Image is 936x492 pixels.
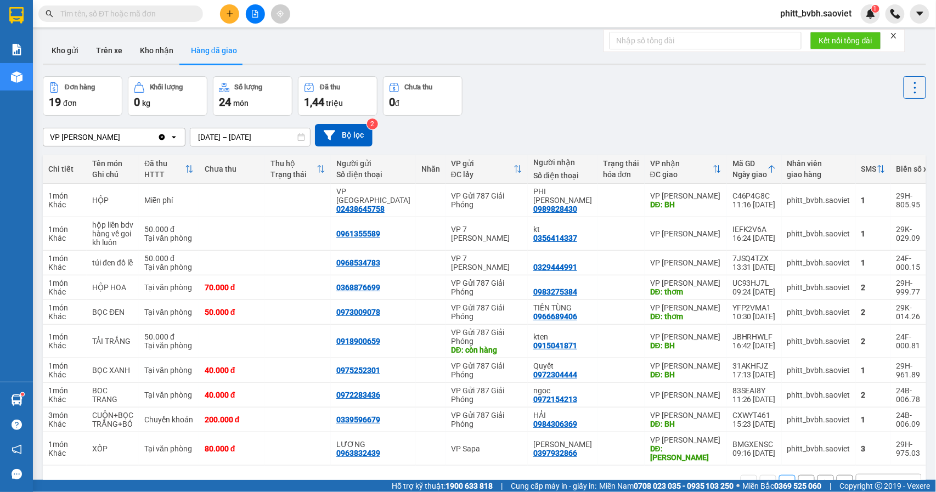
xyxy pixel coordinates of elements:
div: Người nhận [533,158,592,167]
div: 0918900659 [336,337,380,346]
div: ĐC giao [650,170,713,179]
div: phitt_bvbh.saoviet [787,337,850,346]
div: Khác [48,263,81,272]
div: 29K-029.09 [896,225,932,242]
sup: 2 [367,118,378,129]
img: phone-icon [890,9,900,19]
div: VP gửi [451,159,514,168]
div: UC93HJ7L [732,279,776,287]
button: Kho nhận [131,37,182,64]
div: Khác [48,200,81,209]
th: Toggle SortBy [727,155,782,184]
div: 16:24 [DATE] [732,234,776,242]
div: 1 món [48,279,81,287]
button: 1 [779,475,796,491]
span: 24 [219,95,231,109]
div: 1 món [48,191,81,200]
div: Quyết [533,361,592,370]
sup: 1 [21,393,24,396]
span: copyright [875,482,883,490]
div: Khác [48,312,81,321]
div: Tại văn phòng [144,263,194,272]
div: Mã GD [732,159,768,168]
div: 15:23 [DATE] [732,420,776,428]
div: 2 [861,391,886,399]
div: VP [PERSON_NAME] [650,391,721,399]
button: plus [220,4,239,24]
div: 0915041871 [533,341,577,350]
div: BỌC ĐEN [92,308,133,316]
button: caret-down [910,4,929,24]
img: solution-icon [11,44,22,55]
div: 0984306369 [533,420,577,428]
div: JBHRHWLF [732,332,776,341]
div: Tại văn phòng [144,234,194,242]
button: Trên xe [87,37,131,64]
span: 1,44 [304,95,324,109]
div: 24B-006.09 [896,411,932,428]
span: 19 [49,95,61,109]
div: hộp liền bdv [92,220,133,229]
div: 3 món [48,411,81,420]
span: caret-down [915,9,925,19]
div: 17:13 [DATE] [732,370,776,379]
div: 1 món [48,332,81,341]
div: HỘP HOA [92,283,133,292]
div: Chuyển khoản [144,415,194,424]
div: 2 [861,337,886,346]
th: Toggle SortBy [645,155,727,184]
div: 2 [861,308,886,316]
div: phitt_bvbh.saoviet [787,308,850,316]
div: DĐ: BH [650,370,721,379]
div: Đã thu [320,83,340,91]
button: Số lượng24món [213,76,292,116]
div: Chưa thu [405,83,433,91]
div: kt [533,225,592,234]
div: LƯƠNG [336,440,410,449]
div: Chi tiết [48,165,81,173]
th: Toggle SortBy [265,155,331,184]
div: VP [PERSON_NAME] [650,411,721,420]
div: 3 [861,444,886,453]
div: VP Gửi 787 Giải Phóng [451,279,522,296]
div: BOC TRANG [92,386,133,404]
div: YFP2VMA1 [732,303,776,312]
input: Select a date range. [190,128,310,146]
div: Khác [48,420,81,428]
div: phitt_bvbh.saoviet [787,366,850,375]
div: Đã thu [144,159,185,168]
div: VP Sapa [451,444,522,453]
span: Kết nối tổng đài [819,35,872,47]
th: Toggle SortBy [446,155,528,184]
th: Toggle SortBy [139,155,199,184]
button: Kết nối tổng đài [810,32,881,49]
div: 0966689406 [533,312,577,321]
span: Hỗ trợ kỹ thuật: [392,480,493,492]
div: 11:16 [DATE] [732,200,776,209]
div: 1 món [48,225,81,234]
div: 1 [861,258,886,267]
span: aim [277,10,284,18]
div: 2 [861,283,886,292]
div: C46P4G8C [732,191,776,200]
div: 0972304444 [533,370,577,379]
div: VP [PERSON_NAME] [650,332,721,341]
span: 0 [389,95,395,109]
strong: 0369 525 060 [775,482,822,490]
div: Số điện thoại [336,170,410,179]
div: Trạng thái [270,170,317,179]
div: 0368876699 [336,283,380,292]
button: Bộ lọc [315,124,373,146]
div: CXWYT461 [732,411,776,420]
button: aim [271,4,290,24]
div: 0972283436 [336,391,380,399]
div: 11:26 [DATE] [732,395,776,404]
div: Tên món [92,159,133,168]
div: XỐP [92,444,133,453]
button: Khối lượng0kg [128,76,207,116]
div: 0973009078 [336,308,380,316]
button: file-add [246,4,265,24]
div: VP Gửi 787 Giải Phóng [451,303,522,321]
div: VP [PERSON_NAME] [650,258,721,267]
div: 29H-961.89 [896,361,932,379]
